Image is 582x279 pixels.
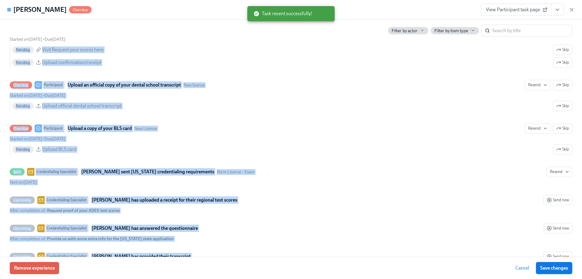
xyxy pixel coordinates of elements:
span: Thursday, June 26th 2025, 8:00 am [45,93,65,98]
span: Thursday, May 29th 2025, 11:41 am [10,136,42,141]
span: Filter by item type [434,28,468,34]
span: Visit Request your scores here [42,46,104,53]
span: Pending [12,147,34,152]
button: OverdueParticipantUpload an official copy of your dental school transcriptNew licenseSkipStarted ... [525,80,550,90]
button: SentCredentialing Specialist[PERSON_NAME] sent [US_STATE] credentialing requirementsPerm License ... [547,167,572,177]
span: Upload BLS card [42,146,76,153]
span: Overdue [69,8,92,12]
span: Save changes [540,265,568,271]
span: Tuesday, June 3rd 2025, 8:00 am [45,37,65,42]
span: Thursday, May 29th 2025, 11:41 am [10,180,37,185]
span: Skip [556,47,569,53]
span: Thursday, May 29th 2025, 11:41 am [10,93,42,98]
strong: [PERSON_NAME] has uploaded a receipt for their regional test scores [92,196,237,204]
span: Skip [556,103,569,109]
button: OverdueParticipantUpload an official copy of your dental school transcriptNew licenseResendSkipSt... [553,101,572,111]
span: This task uses the "New License" audience [134,126,157,131]
button: OverdueParticipantUpload a copy of your BLS cardNew LicenseResendSkipStarted on[DATE] •Due[DATE] ... [553,144,572,155]
span: Upcoming [10,198,35,202]
span: Skip [556,60,569,66]
span: Overdue [10,83,32,87]
input: Search by title [492,25,572,37]
button: OverdueParticipantUpload a copy of your BLS cardNew LicenseResendStarted on[DATE] •Due[DATE] Pend... [553,123,572,134]
div: • [10,36,65,42]
span: Skip [556,125,569,131]
span: Upload official dental school transcript [42,103,122,109]
button: View task page [551,4,564,16]
span: View Participant task page [486,7,546,13]
button: Remove experience [10,262,59,274]
strong: Request proof of your ADEX test scores [47,208,120,213]
strong: Provide us with some extra info for the [US_STATE] state application [47,236,174,241]
button: Filter by actor [388,27,428,34]
div: After completion of : [10,208,120,213]
h4: [PERSON_NAME] [13,5,67,14]
span: Resend [528,125,547,131]
span: This message uses the "Perm License – Exam" audience [217,169,255,175]
span: Overdue [10,126,32,131]
span: Upcoming [10,254,35,259]
span: Upcoming [10,226,35,231]
span: Pending [12,60,34,65]
button: OverdueParticipantUpload a copy of your BLS cardNew LicenseSkipStarted on[DATE] •Due[DATE] Pendin... [525,123,550,134]
div: Credentialing Specialist [45,253,89,260]
strong: [PERSON_NAME] sent [US_STATE] credentialing requirements [81,168,214,175]
span: Skip [556,146,569,152]
strong: Upload an official copy of your dental school transcript [68,81,181,89]
span: Send now [547,197,569,203]
div: Credentialing Specialist [45,196,89,204]
strong: [PERSON_NAME] has answered the questionnaire [92,225,198,232]
span: Thursday, May 29th 2025, 11:41 am [10,37,42,42]
button: Cancel [511,262,533,274]
div: Credentialing Specialist [45,224,89,232]
span: This task uses the "New license" audience [183,82,205,88]
span: Sent [10,170,25,174]
strong: [PERSON_NAME] has provided their transcript [92,253,191,260]
div: • [10,136,65,142]
button: UpcomingCredentialing Specialist[PERSON_NAME] has provided their transcriptAfter completion of: U... [544,251,572,262]
span: Filter by actor [392,28,417,34]
button: UpcomingCredentialing Specialist[PERSON_NAME] has answered the questionnaireAfter completion of: ... [544,223,572,233]
span: Cancel [515,265,529,271]
button: Filter by item type [431,27,479,34]
button: OverdueParticipantUpload an official copy of your dental school transcriptNew licenseResendStarte... [553,80,572,90]
span: Resend [528,82,547,88]
div: • [10,93,65,98]
span: Send now [547,253,569,260]
div: Participant [42,124,65,132]
span: Resend [550,169,569,175]
span: Remove experience [14,265,55,271]
strong: Upload a copy of your BLS card [68,125,132,132]
button: UpcomingCredentialing Specialist[PERSON_NAME] has uploaded a receipt for their regional test scor... [544,195,572,205]
span: Send now [547,225,569,231]
a: View Participant task page [481,4,551,16]
button: Save changes [536,262,572,274]
div: Credentialing Specialist [34,168,79,176]
span: Upload confirmation/receipt [42,59,101,66]
span: Skip [556,82,569,88]
div: After completion of : [10,236,174,242]
button: OverdueParticipantRequest your JCDNE scoresNew LicenseResendSkipStarted on[DATE] •Due[DATE] Pendi... [553,57,572,68]
button: OverdueParticipantRequest your JCDNE scoresNew LicenseResendSkipStarted on[DATE] •Due[DATE] Pendi... [553,45,572,55]
span: Tuesday, June 3rd 2025, 8:00 am [45,136,65,141]
span: Pending [12,104,34,108]
span: Pending [12,48,34,52]
div: Participant [42,81,65,89]
span: Task resent successfully! [253,10,312,17]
